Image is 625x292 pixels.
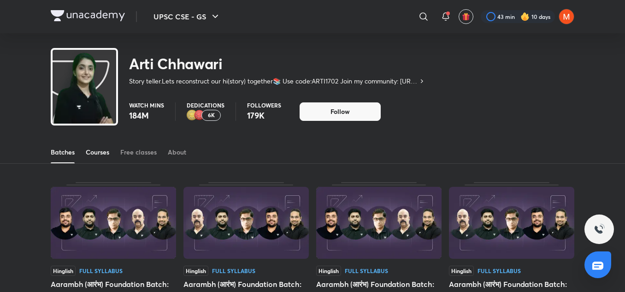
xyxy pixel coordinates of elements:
h2: Arti Chhawari [129,54,425,73]
img: Thumbnail [183,187,309,259]
img: Thumbnail [51,187,176,259]
div: Full Syllabus [79,268,123,274]
p: Story teller.Lets reconstruct our hi(story) together📚 Use code:ARTI1702 Join my community: [URL][... [129,77,418,86]
p: Watch mins [129,102,164,108]
a: About [168,141,186,163]
span: Hinglish [51,266,76,276]
p: 6K [208,112,215,119]
button: avatar [459,9,473,24]
img: streak [520,12,530,21]
span: Follow [330,107,350,116]
div: Batches [51,148,75,157]
img: Thumbnail [316,187,442,259]
img: avatar [462,12,470,21]
div: Courses [86,148,109,157]
a: Batches [51,141,75,163]
a: Courses [86,141,109,163]
span: Hinglish [183,266,208,276]
img: Company Logo [51,10,125,21]
button: UPSC CSE - GS [148,7,226,26]
img: educator badge1 [194,110,205,121]
button: Follow [300,102,381,121]
img: Farhana Solanki [559,9,574,24]
div: Free classes [120,148,157,157]
div: Full Syllabus [345,268,388,274]
p: Dedications [187,102,224,108]
a: Free classes [120,141,157,163]
p: Followers [247,102,281,108]
a: Company Logo [51,10,125,24]
div: Full Syllabus [478,268,521,274]
img: educator badge2 [187,110,198,121]
img: ttu [594,224,605,235]
img: Thumbnail [449,187,574,259]
div: Full Syllabus [212,268,255,274]
img: class [53,52,116,152]
span: Hinglish [316,266,341,276]
p: 179K [247,110,281,121]
div: About [168,148,186,157]
p: 184M [129,110,164,121]
span: Hinglish [449,266,474,276]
